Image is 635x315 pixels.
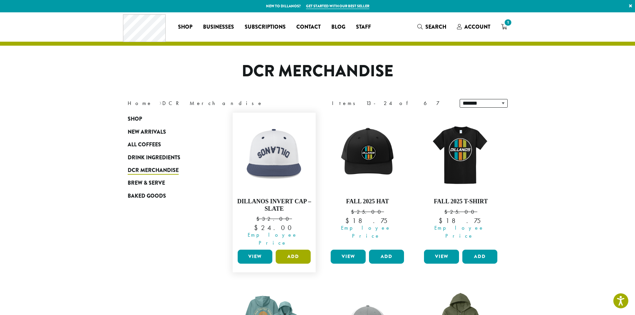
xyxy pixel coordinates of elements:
[254,223,294,232] bdi: 24.00
[412,21,452,32] a: Search
[422,116,499,247] a: Fall 2025 T-Shirt $25.00 Employee Price
[178,23,192,31] span: Shop
[422,116,499,193] img: DCR-Retro-Three-Strip-Circle-Tee-Fall-WEB-scaled.jpg
[245,23,286,31] span: Subscriptions
[128,177,208,189] a: Brew & Serve
[332,99,450,107] div: Items 13-24 of 67
[331,250,366,264] a: View
[326,224,406,240] span: Employee Price
[128,154,180,162] span: Drink Ingredients
[128,115,142,123] span: Shop
[345,216,390,225] bdi: 18.75
[173,22,198,32] a: Shop
[420,224,499,240] span: Employee Price
[329,116,406,247] a: Fall 2025 Hat $25.00 Employee Price
[356,23,371,31] span: Staff
[351,208,384,215] bdi: 25.00
[159,97,162,107] span: ›
[128,192,166,200] span: Baked Goods
[128,164,208,177] a: DCR Merchandise
[256,215,262,222] span: $
[238,250,273,264] a: View
[128,179,165,187] span: Brew & Serve
[236,116,313,247] a: Dillanos Invert Cap – Slate $32.00 Employee Price
[128,141,161,149] span: All Coffees
[424,250,459,264] a: View
[128,138,208,151] a: All Coffees
[329,116,406,193] img: DCR-Retro-Three-Strip-Circle-Patch-Trucker-Hat-Fall-WEB-scaled.jpg
[128,166,179,175] span: DCR Merchandise
[351,22,376,32] a: Staff
[254,223,261,232] span: $
[128,151,208,164] a: Drink Ingredients
[128,100,152,107] a: Home
[306,3,369,9] a: Get started with our best seller
[203,23,234,31] span: Businesses
[462,250,497,264] button: Add
[123,62,513,81] h1: DCR Merchandise
[422,198,499,205] h4: Fall 2025 T-Shirt
[425,23,446,31] span: Search
[128,190,208,202] a: Baked Goods
[345,216,352,225] span: $
[276,250,311,264] button: Add
[128,113,208,125] a: Shop
[296,23,321,31] span: Contact
[464,23,490,31] span: Account
[128,99,308,107] nav: Breadcrumb
[444,208,477,215] bdi: 25.00
[503,18,512,27] span: 1
[331,23,345,31] span: Blog
[439,216,446,225] span: $
[351,208,357,215] span: $
[369,250,404,264] button: Add
[236,116,312,193] img: Backwards-Blue-scaled.png
[233,231,313,247] span: Employee Price
[329,198,406,205] h4: Fall 2025 Hat
[256,215,292,222] bdi: 32.00
[128,126,208,138] a: New Arrivals
[236,198,313,212] h4: Dillanos Invert Cap – Slate
[439,216,483,225] bdi: 18.75
[128,128,166,136] span: New Arrivals
[444,208,450,215] span: $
